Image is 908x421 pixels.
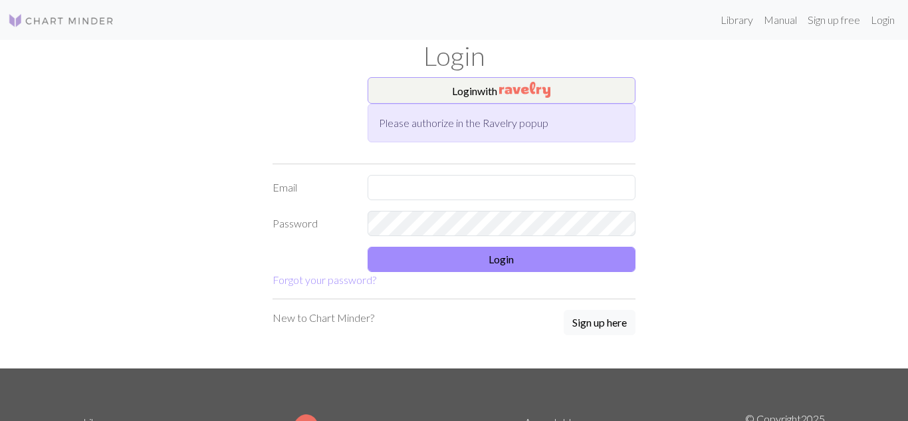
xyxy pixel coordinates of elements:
button: Loginwith [368,77,636,104]
h1: Login [75,40,833,72]
label: Password [265,211,360,236]
img: Ravelry [499,82,550,98]
button: Sign up here [564,310,635,335]
img: Logo [8,13,114,29]
a: Login [865,7,900,33]
a: Manual [758,7,802,33]
a: Forgot your password? [273,273,376,286]
div: Please authorize in the Ravelry popup [368,104,636,142]
p: New to Chart Minder? [273,310,374,326]
button: Login [368,247,636,272]
label: Email [265,175,360,200]
a: Library [715,7,758,33]
a: Sign up here [564,310,635,337]
a: Sign up free [802,7,865,33]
